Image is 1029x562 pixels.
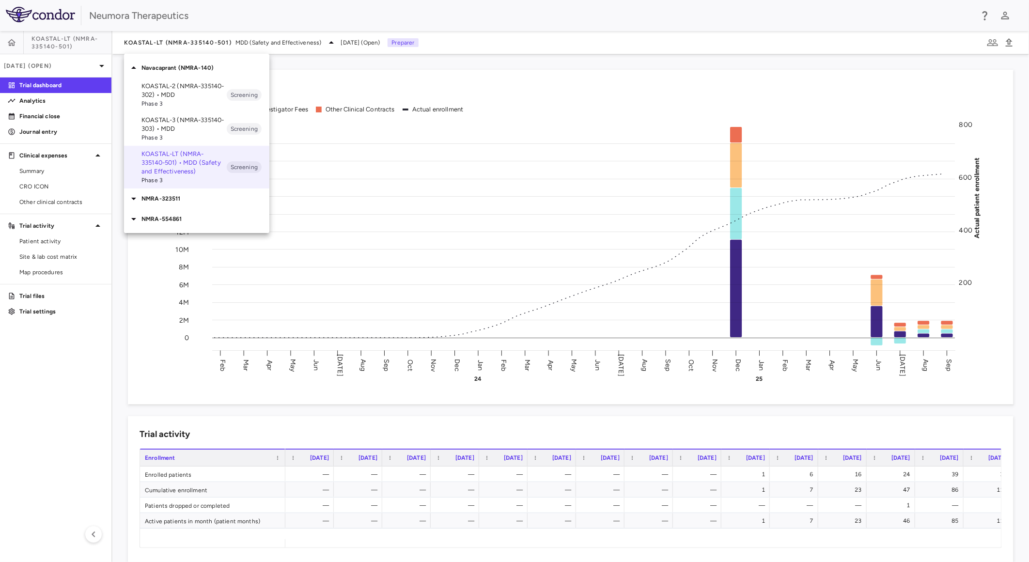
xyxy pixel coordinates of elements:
div: KOASTAL-3 (NMRA-335140-303) • MDDPhase 3Screening [124,112,269,146]
p: KOASTAL-2 (NMRA-335140-302) • MDD [141,82,227,99]
span: Screening [227,91,262,99]
span: Phase 3 [141,99,227,108]
p: NMRA-323511 [141,194,269,203]
span: Phase 3 [141,133,227,142]
div: NMRA-554861 [124,209,269,229]
div: KOASTAL-2 (NMRA-335140-302) • MDDPhase 3Screening [124,78,269,112]
span: Screening [227,163,262,172]
p: NMRA-554861 [141,215,269,223]
p: KOASTAL-3 (NMRA-335140-303) • MDD [141,116,227,133]
div: NMRA-323511 [124,188,269,209]
span: Phase 3 [141,176,227,185]
div: Navacaprant (NMRA-140) [124,58,269,78]
span: Screening [227,125,262,133]
p: Navacaprant (NMRA-140) [141,63,269,72]
p: KOASTAL-LT (NMRA-335140-501) • MDD (Safety and Effectiveness) [141,150,227,176]
div: KOASTAL-LT (NMRA-335140-501) • MDD (Safety and Effectiveness)Phase 3Screening [124,146,269,188]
